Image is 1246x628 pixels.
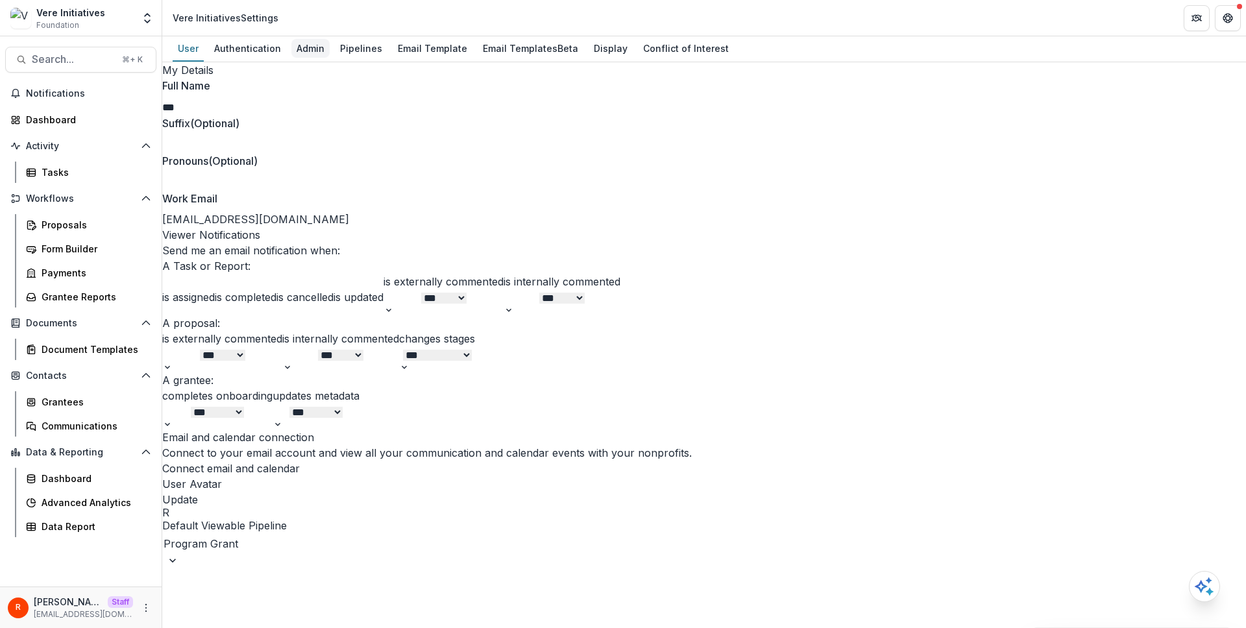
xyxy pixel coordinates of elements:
h2: My Details [162,62,1246,78]
label: is externally commented [162,332,282,345]
a: Payments [21,262,156,284]
label: updates metadata [273,389,360,402]
label: is assigned [162,291,215,304]
div: Proposals [42,218,146,232]
span: Activity [26,141,136,152]
span: Data & Reporting [26,447,136,458]
label: is internally commented [282,332,399,345]
p: [PERSON_NAME] [34,595,103,609]
span: Workflows [26,193,136,204]
button: Open Documents [5,313,156,333]
span: Beta [557,42,578,55]
label: changes stages [399,332,475,345]
div: Raj [162,507,1246,518]
span: Suffix [162,117,190,130]
span: (Optional) [190,117,239,130]
a: Form Builder [21,238,156,260]
label: is updated [334,291,384,304]
div: Document Templates [42,343,146,356]
button: Search... [5,47,156,73]
span: Documents [26,318,136,329]
div: Tasks [42,165,146,179]
button: Notifications [5,83,156,104]
h3: A Task or Report: [162,258,1246,274]
nav: breadcrumb [167,8,284,27]
div: Form Builder [42,242,146,256]
p: Connect to your email account and view all your communication and calendar events with your nonpr... [162,445,1246,461]
div: Pipelines [335,39,387,58]
div: Vere Initiatives Settings [173,11,278,25]
div: Email Template [393,39,472,58]
a: Display [589,36,633,62]
h3: A grantee: [162,372,1246,388]
a: Communications [21,415,156,437]
div: Communications [42,419,146,433]
span: Notifications [26,88,151,99]
a: Tasks [21,162,156,183]
a: Data Report [21,516,156,537]
span: (Optional) [208,154,258,167]
label: is completed [215,291,276,304]
span: Full Name [162,79,210,92]
a: Email Templates Beta [478,36,583,62]
img: Vere Initiatives [10,8,31,29]
h2: Default Viewable Pipeline [162,518,1246,533]
a: Email Template [393,36,472,62]
label: is internally commented [504,275,620,288]
div: Advanced Analytics [42,496,146,509]
div: Dashboard [26,113,146,127]
a: Admin [291,36,330,62]
button: Open entity switcher [138,5,156,31]
h2: Viewer Notifications [162,227,1246,243]
div: Email Templates [478,39,583,58]
label: completes onboarding [162,389,273,402]
button: Get Help [1215,5,1241,31]
button: Open Activity [5,136,156,156]
p: [EMAIL_ADDRESS][DOMAIN_NAME] [34,609,133,620]
a: Pipelines [335,36,387,62]
a: Dashboard [5,109,156,130]
div: Dashboard [42,472,146,485]
div: Authentication [209,39,286,58]
div: [EMAIL_ADDRESS][DOMAIN_NAME] [162,191,1246,227]
a: Conflict of Interest [638,36,734,62]
div: Raj [16,603,21,612]
div: Admin [291,39,330,58]
a: Dashboard [21,468,156,489]
p: Staff [108,596,133,608]
h3: A proposal: [162,315,1246,331]
span: Contacts [26,370,136,381]
div: Conflict of Interest [638,39,734,58]
div: Data Report [42,520,146,533]
button: Open AI Assistant [1189,571,1220,602]
label: is externally commented [384,275,504,288]
a: Document Templates [21,339,156,360]
h2: User Avatar [162,476,1246,492]
div: User [173,39,204,58]
a: Advanced Analytics [21,492,156,513]
button: Connect email and calendar [162,461,300,476]
a: Grantees [21,391,156,413]
div: Grantees [42,395,146,409]
label: is cancelled [276,291,334,304]
span: Pronouns [162,154,208,167]
span: Work Email [162,192,217,205]
button: Open Contacts [5,365,156,386]
a: Proposals [21,214,156,235]
button: Partners [1184,5,1210,31]
a: User [173,36,204,62]
div: Display [589,39,633,58]
button: More [138,600,154,616]
div: Grantee Reports [42,290,146,304]
span: Foundation [36,19,79,31]
a: Grantee Reports [21,286,156,308]
div: ⌘ + K [119,53,145,67]
button: Open Workflows [5,188,156,209]
div: Vere Initiatives [36,6,105,19]
div: Payments [42,266,146,280]
span: Send me an email notification when: [162,244,340,257]
button: Open Data & Reporting [5,442,156,463]
button: Update [162,492,198,507]
span: Search... [32,53,114,66]
a: Authentication [209,36,286,62]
